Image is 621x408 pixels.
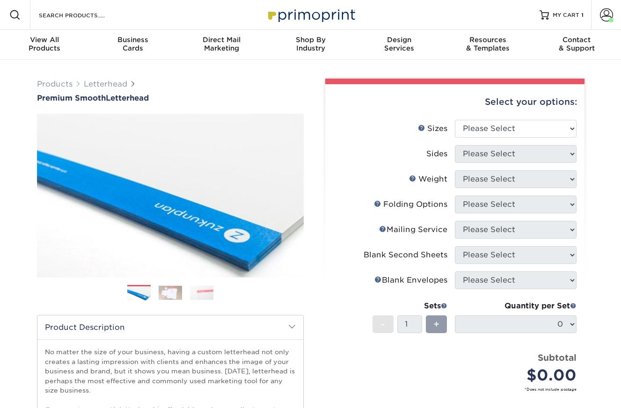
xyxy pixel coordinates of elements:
div: Blank Second Sheets [364,249,447,261]
span: Premium Smooth [37,94,106,102]
div: Select your options: [333,84,577,120]
h1: Letterhead [37,94,304,102]
iframe: Google Customer Reviews [2,379,80,405]
div: & Support [532,36,621,52]
span: Contact [532,36,621,44]
div: Blank Envelopes [374,275,447,286]
div: Cards [89,36,178,52]
div: Mailing Service [379,224,447,235]
div: Folding Options [374,199,447,210]
img: Primoprint [264,5,358,25]
div: Marketing [177,36,266,52]
a: Contact& Support [532,30,621,60]
span: Business [89,36,178,44]
span: Design [355,36,444,44]
a: BusinessCards [89,30,178,60]
div: Weight [409,174,447,185]
strong: Subtotal [538,352,577,363]
div: Sets [373,300,447,312]
a: Products [37,80,73,88]
span: Shop By [266,36,355,44]
img: Premium Smooth 01 [37,103,304,288]
img: Letterhead 01 [127,285,151,302]
span: + [433,317,439,331]
span: Resources [444,36,533,44]
a: DesignServices [355,30,444,60]
a: Resources& Templates [444,30,533,60]
span: Direct Mail [177,36,266,44]
div: Quantity per Set [455,300,577,312]
div: Industry [266,36,355,52]
a: Premium SmoothLetterhead [37,94,304,102]
div: Sides [426,148,447,160]
div: & Templates [444,36,533,52]
a: Direct MailMarketing [177,30,266,60]
img: Letterhead 03 [190,285,213,300]
img: Letterhead 02 [159,285,182,300]
div: Services [355,36,444,52]
a: Shop ByIndustry [266,30,355,60]
input: SEARCH PRODUCTS..... [38,9,129,21]
span: - [381,317,385,331]
span: MY CART [553,11,579,19]
a: Letterhead [84,80,127,88]
h2: Product Description [37,315,303,339]
small: *Does not include postage [340,386,577,392]
span: 1 [581,12,584,18]
div: $0.00 [462,364,577,386]
div: Sizes [418,123,447,134]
